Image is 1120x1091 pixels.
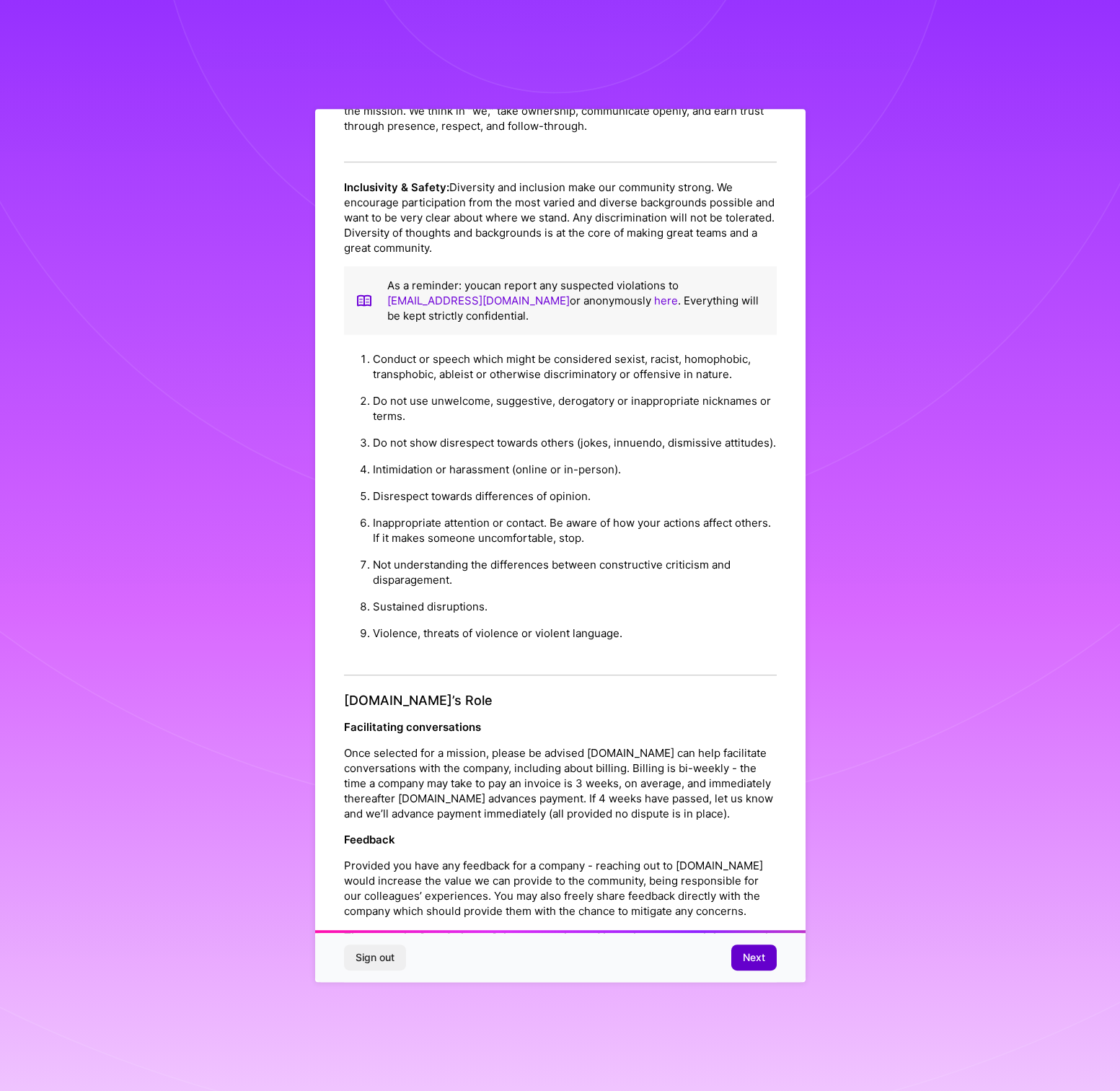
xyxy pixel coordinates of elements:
[731,945,777,970] button: Next
[373,456,777,483] li: Intimidation or harassment (online or in-person).
[743,950,765,965] span: Next
[373,509,777,551] li: Inappropriate attention or contact. Be aware of how your actions affect others. If it makes someo...
[387,294,570,307] a: [EMAIL_ADDRESS][DOMAIN_NAME]
[373,551,777,593] li: Not understanding the differences between constructive criticism and disparagement.
[356,278,373,323] img: book icon
[344,180,449,194] strong: Inclusivity & Safety:
[373,483,777,509] li: Disrespect towards differences of opinion.
[344,693,777,709] h4: [DOMAIN_NAME]’s Role
[373,593,777,620] li: Sustained disruptions.
[373,387,777,429] li: Do not use unwelcome, suggestive, derogatory or inappropriate nicknames or terms.
[373,346,777,387] li: Conduct or speech which might be considered sexist, racist, homophobic, transphobic, ableist or o...
[344,180,777,255] p: Diversity and inclusion make our community strong. We encourage participation from the most varie...
[344,945,406,970] button: Sign out
[344,88,777,133] p: We’re not vendors or contractors—we’re trusted teammates with a shared stake in the mission. We t...
[387,278,765,323] p: As a reminder: you can report any suspected violations to or anonymously . Everything will be kep...
[356,950,394,965] span: Sign out
[344,721,481,735] strong: Facilitating conversations
[344,746,777,822] p: Once selected for a mission, please be advised [DOMAIN_NAME] can help facilitate conversations wi...
[373,620,777,647] li: Violence, threats of violence or violent language.
[344,833,395,847] strong: Feedback
[373,429,777,456] li: Do not show disrespect towards others (jokes, innuendo, dismissive attitudes).
[654,294,678,307] a: here
[344,859,777,919] p: Provided you have any feedback for a company - reaching out to [DOMAIN_NAME] would increase the v...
